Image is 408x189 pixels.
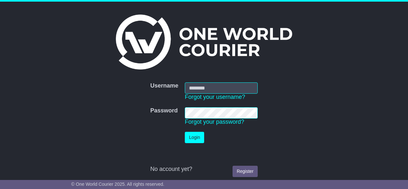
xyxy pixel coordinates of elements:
div: No account yet? [150,166,258,173]
a: Register [233,166,258,177]
a: Forgot your username? [185,94,245,100]
img: One World [116,15,292,69]
label: Username [150,82,178,89]
span: © One World Courier 2025. All rights reserved. [71,182,164,187]
a: Forgot your password? [185,119,244,125]
label: Password [150,107,178,114]
button: Login [185,132,204,143]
